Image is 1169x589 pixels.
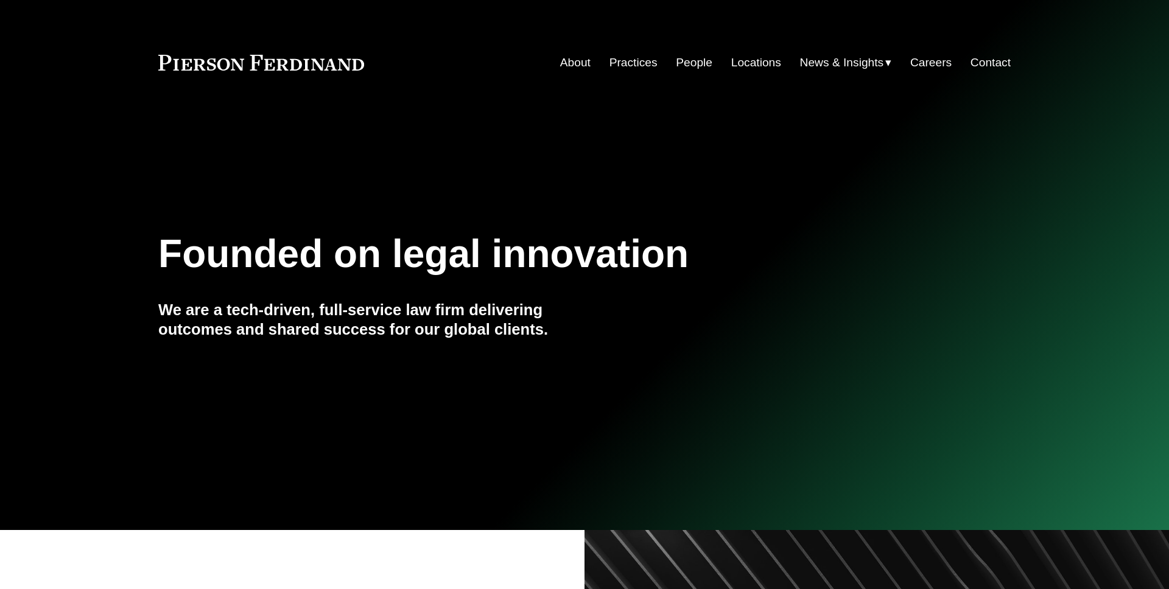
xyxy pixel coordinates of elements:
span: News & Insights [800,52,884,74]
a: About [560,51,591,74]
h1: Founded on legal innovation [158,232,869,276]
a: folder dropdown [800,51,892,74]
a: Practices [609,51,658,74]
h4: We are a tech-driven, full-service law firm delivering outcomes and shared success for our global... [158,300,584,340]
a: Careers [910,51,952,74]
a: Contact [971,51,1011,74]
a: Locations [731,51,781,74]
a: People [676,51,712,74]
